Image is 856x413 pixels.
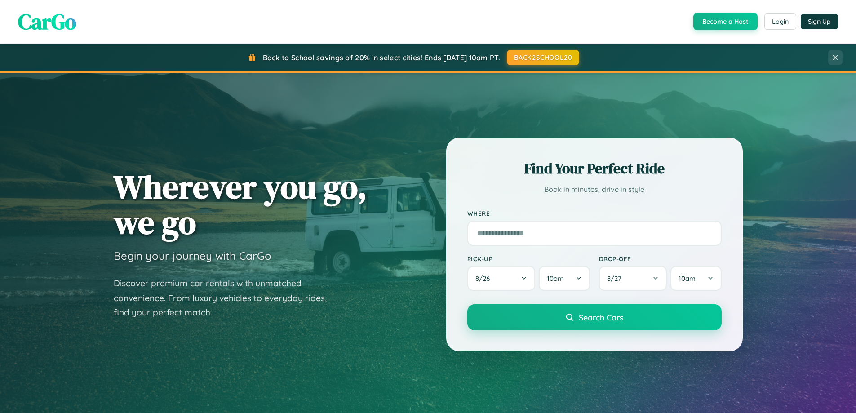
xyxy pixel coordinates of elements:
span: 8 / 26 [475,274,494,283]
span: 8 / 27 [607,274,626,283]
button: Login [764,13,796,30]
button: 8/27 [599,266,667,291]
button: 10am [670,266,721,291]
span: Search Cars [579,312,623,322]
span: 10am [679,274,696,283]
button: 8/26 [467,266,536,291]
span: CarGo [18,7,76,36]
p: Discover premium car rentals with unmatched convenience. From luxury vehicles to everyday rides, ... [114,276,338,320]
label: Where [467,209,722,217]
button: BACK2SCHOOL20 [507,50,579,65]
button: 10am [539,266,590,291]
h1: Wherever you go, we go [114,169,367,240]
p: Book in minutes, drive in style [467,183,722,196]
span: Back to School savings of 20% in select cities! Ends [DATE] 10am PT. [263,53,500,62]
h3: Begin your journey with CarGo [114,249,271,262]
label: Pick-up [467,255,590,262]
h2: Find Your Perfect Ride [467,159,722,178]
button: Search Cars [467,304,722,330]
button: Sign Up [801,14,838,29]
button: Become a Host [693,13,758,30]
label: Drop-off [599,255,722,262]
span: 10am [547,274,564,283]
